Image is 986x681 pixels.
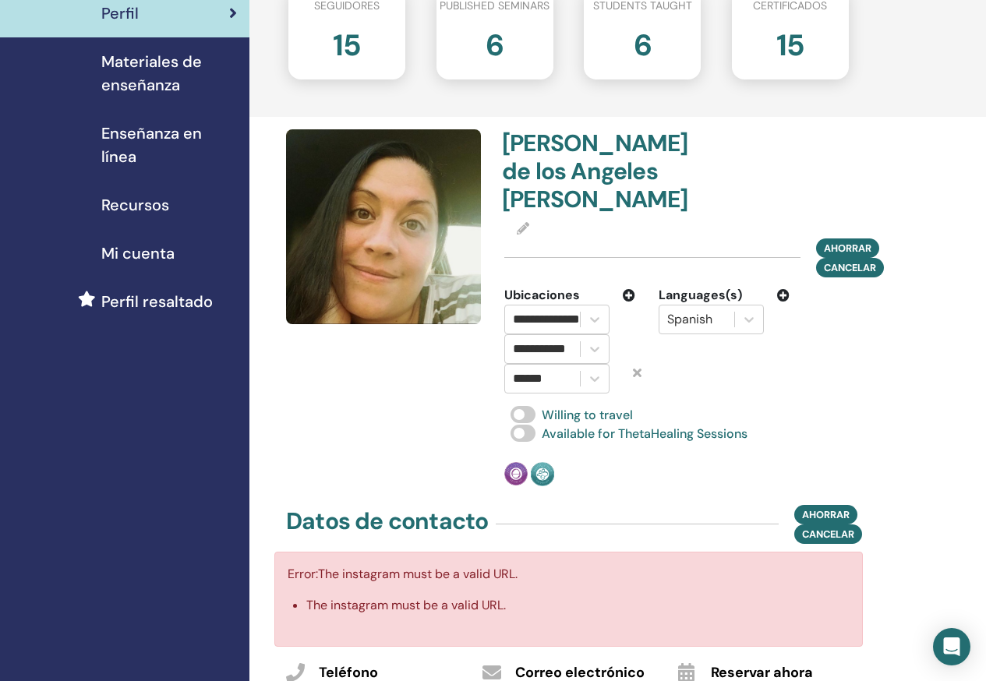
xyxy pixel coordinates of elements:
button: Cancelar [794,524,862,544]
h2: 15 [333,20,361,64]
li: The instagram must be a valid URL. [306,596,850,615]
button: Cancelar [816,258,884,277]
span: Cancelar [824,261,876,274]
span: Willing to travel [542,407,633,423]
span: Perfil resaltado [101,290,213,313]
span: Ubicaciones [504,286,580,305]
span: Perfil [101,2,139,25]
span: Materiales de enseñanza [101,50,237,97]
span: Mi cuenta [101,242,175,265]
button: Ahorrar [794,505,857,524]
h2: 6 [634,20,652,64]
h4: [PERSON_NAME] de los Angeles [PERSON_NAME] [502,129,668,213]
span: Enseñanza en línea [101,122,237,168]
span: Cancelar [802,528,854,541]
div: Open Intercom Messenger [933,628,970,665]
span: Ahorrar [802,508,850,521]
img: default.jpg [286,129,481,324]
span: Available for ThetaHealing Sessions [542,425,747,442]
h2: 6 [486,20,504,64]
span: Languages(s) [659,286,742,305]
h2: 15 [776,20,804,64]
button: Ahorrar [816,238,879,258]
span: Recursos [101,193,169,217]
span: Ahorrar [824,242,871,255]
p: Error: The instagram must be a valid URL. [288,565,850,584]
h4: Datos de contacto [286,507,488,535]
